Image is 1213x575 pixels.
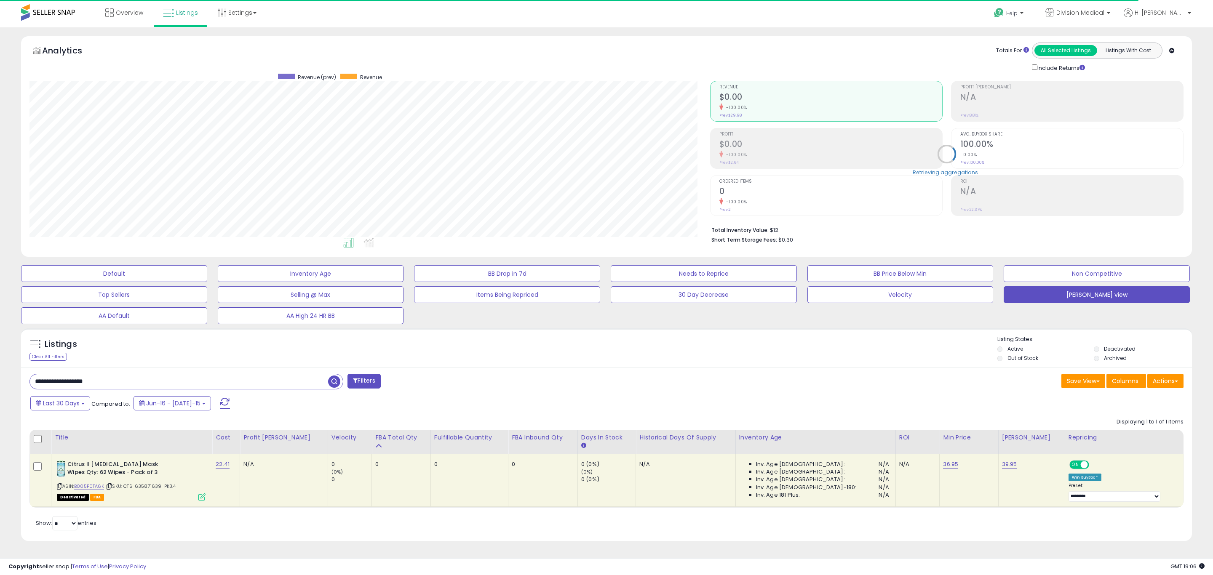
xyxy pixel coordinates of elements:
[581,442,586,450] small: Days In Stock.
[1004,265,1190,282] button: Non Competitive
[36,519,96,527] span: Show: entries
[879,484,889,491] span: N/A
[218,265,404,282] button: Inventory Age
[581,433,632,442] div: Days In Stock
[1002,433,1061,442] div: [PERSON_NAME]
[1004,286,1190,303] button: [PERSON_NAME] view
[43,399,80,407] span: Last 30 Days
[1088,461,1101,469] span: OFF
[756,468,845,476] span: Inv. Age [DEMOGRAPHIC_DATA]:
[375,461,424,468] div: 0
[943,460,958,469] a: 36.95
[216,460,230,469] a: 22.41
[360,74,382,81] span: Revenue
[756,484,857,491] span: Inv. Age [DEMOGRAPHIC_DATA]-180:
[1069,433,1180,442] div: Repricing
[581,469,593,475] small: (0%)
[1135,8,1185,17] span: Hi [PERSON_NAME]
[1069,483,1177,502] div: Preset:
[414,265,600,282] button: BB Drop in 7d
[218,307,404,324] button: AA High 24 HR BB
[1097,45,1160,56] button: Listings With Cost
[331,433,369,442] div: Velocity
[1006,10,1018,17] span: Help
[943,433,994,442] div: Min Price
[1070,461,1081,469] span: ON
[807,265,994,282] button: BB Price Below Min
[1026,63,1095,72] div: Include Returns
[116,8,143,17] span: Overview
[21,307,207,324] button: AA Default
[57,494,89,501] span: All listings that are unavailable for purchase on Amazon for any reason other than out-of-stock
[611,286,797,303] button: 30 Day Decrease
[72,562,108,570] a: Terms of Use
[30,396,90,410] button: Last 30 Days
[8,562,39,570] strong: Copyright
[1104,345,1136,352] label: Deactivated
[1147,374,1184,388] button: Actions
[639,461,729,468] div: N/A
[57,461,65,477] img: 41RGqJZhE2L._SL40_.jpg
[879,468,889,476] span: N/A
[57,461,206,500] div: ASIN:
[756,476,845,483] span: Inv. Age [DEMOGRAPHIC_DATA]:
[21,286,207,303] button: Top Sellers
[1069,474,1101,481] div: Win BuyBox *
[756,491,800,499] span: Inv. Age 181 Plus:
[1112,377,1138,385] span: Columns
[414,286,600,303] button: Items Being Repriced
[581,476,636,483] div: 0 (0%)
[375,433,427,442] div: FBA Total Qty
[512,461,571,468] div: 0
[1104,354,1127,362] label: Archived
[996,47,1029,55] div: Totals For
[879,476,889,483] span: N/A
[29,353,67,361] div: Clear All Filters
[987,1,1032,27] a: Help
[331,461,372,468] div: 0
[45,338,77,350] h5: Listings
[8,563,146,571] div: seller snap | |
[331,476,372,483] div: 0
[756,461,845,468] span: Inv. Age [DEMOGRAPHIC_DATA]:
[21,265,207,282] button: Default
[109,562,146,570] a: Privacy Policy
[899,433,936,442] div: ROI
[512,433,574,442] div: FBA inbound Qty
[347,374,380,389] button: Filters
[331,469,343,475] small: (0%)
[913,168,981,176] div: Retrieving aggregations..
[994,8,1004,18] i: Get Help
[105,483,176,490] span: | SKU: CTS-635871639-PK3.4
[1007,354,1038,362] label: Out of Stock
[146,399,200,407] span: Jun-16 - [DATE]-15
[74,483,104,490] a: B005P0TA6K
[1056,8,1104,17] span: Division Medical
[298,74,336,81] span: Revenue (prev)
[243,433,324,442] div: Profit [PERSON_NAME]
[243,461,321,468] div: N/A
[176,8,198,17] span: Listings
[879,491,889,499] span: N/A
[1106,374,1146,388] button: Columns
[1034,45,1097,56] button: All Selected Listings
[434,433,505,442] div: Fulfillable Quantity
[1002,460,1017,469] a: 39.95
[997,335,1192,343] p: Listing States:
[1061,374,1105,388] button: Save View
[739,433,892,442] div: Inventory Age
[1007,345,1023,352] label: Active
[434,461,502,468] div: 0
[581,461,636,468] div: 0 (0%)
[91,400,130,408] span: Compared to:
[42,45,99,59] h5: Analytics
[55,433,208,442] div: Title
[879,461,889,468] span: N/A
[216,433,236,442] div: Cost
[67,461,170,478] b: Citrus II [MEDICAL_DATA] Mask Wipes Qty: 62 Wipes - Pack of 3
[1124,8,1191,27] a: Hi [PERSON_NAME]
[134,396,211,410] button: Jun-16 - [DATE]-15
[90,494,104,501] span: FBA
[1117,418,1184,426] div: Displaying 1 to 1 of 1 items
[611,265,797,282] button: Needs to Reprice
